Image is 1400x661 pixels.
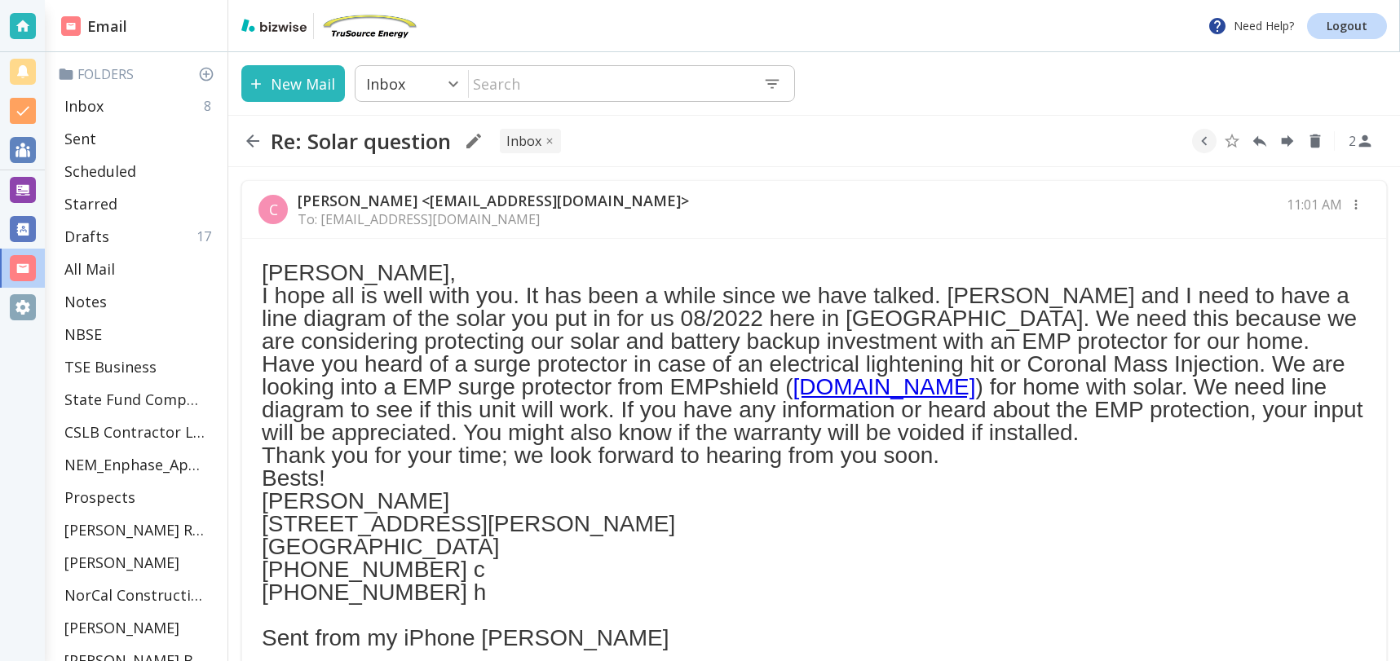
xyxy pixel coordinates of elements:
[58,65,221,83] p: Folders
[204,97,218,115] p: 8
[269,200,278,219] p: C
[1327,20,1367,32] p: Logout
[1275,129,1300,153] button: Forward
[197,227,218,245] p: 17
[58,90,221,122] div: Inbox8
[271,128,451,154] h2: Re: Solar question
[58,448,221,481] div: NEM_Enphase_Applications
[58,416,221,448] div: CSLB Contractor License
[1307,13,1387,39] a: Logout
[64,585,205,605] p: NorCal Construction
[64,96,104,116] p: Inbox
[298,210,689,228] p: To: [EMAIL_ADDRESS][DOMAIN_NAME]
[64,422,205,442] p: CSLB Contractor License
[58,546,221,579] div: [PERSON_NAME]
[320,13,418,39] img: TruSource Energy, Inc.
[58,579,221,611] div: NorCal Construction
[58,285,221,318] div: Notes
[1208,16,1294,36] p: Need Help?
[366,74,405,94] p: Inbox
[64,227,109,246] p: Drafts
[64,618,179,637] p: [PERSON_NAME]
[506,132,541,150] p: INBOX
[298,191,689,210] p: [PERSON_NAME] <[EMAIL_ADDRESS][DOMAIN_NAME]>
[64,194,117,214] p: Starred
[1303,129,1327,153] button: Delete
[64,553,179,572] p: [PERSON_NAME]
[242,181,1386,239] div: C[PERSON_NAME] <[EMAIL_ADDRESS][DOMAIN_NAME]>To: [EMAIL_ADDRESS][DOMAIN_NAME]11:01 AM
[58,253,221,285] div: All Mail
[64,161,136,181] p: Scheduled
[469,67,750,100] input: Search
[64,390,205,409] p: State Fund Compensation
[64,292,107,311] p: Notes
[58,513,221,546] div: [PERSON_NAME] Residence
[58,350,221,383] div: TSE Business
[64,487,135,507] p: Prospects
[58,611,221,644] div: [PERSON_NAME]
[1349,132,1356,150] p: 2
[58,481,221,513] div: Prospects
[64,455,205,474] p: NEM_Enphase_Applications
[1248,129,1272,153] button: Reply
[58,122,221,155] div: Sent
[1341,121,1380,161] button: See Participants
[58,383,221,416] div: State Fund Compensation
[64,129,96,148] p: Sent
[64,520,205,540] p: [PERSON_NAME] Residence
[64,324,102,344] p: NBSE
[1287,196,1342,214] p: 11:01 AM
[64,259,115,279] p: All Mail
[58,155,221,187] div: Scheduled
[64,357,157,377] p: TSE Business
[58,318,221,350] div: NBSE
[61,15,127,37] h2: Email
[61,16,81,36] img: DashboardSidebarEmail.svg
[58,220,221,253] div: Drafts17
[241,65,345,102] button: New Mail
[58,187,221,220] div: Starred
[241,19,307,32] img: bizwise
